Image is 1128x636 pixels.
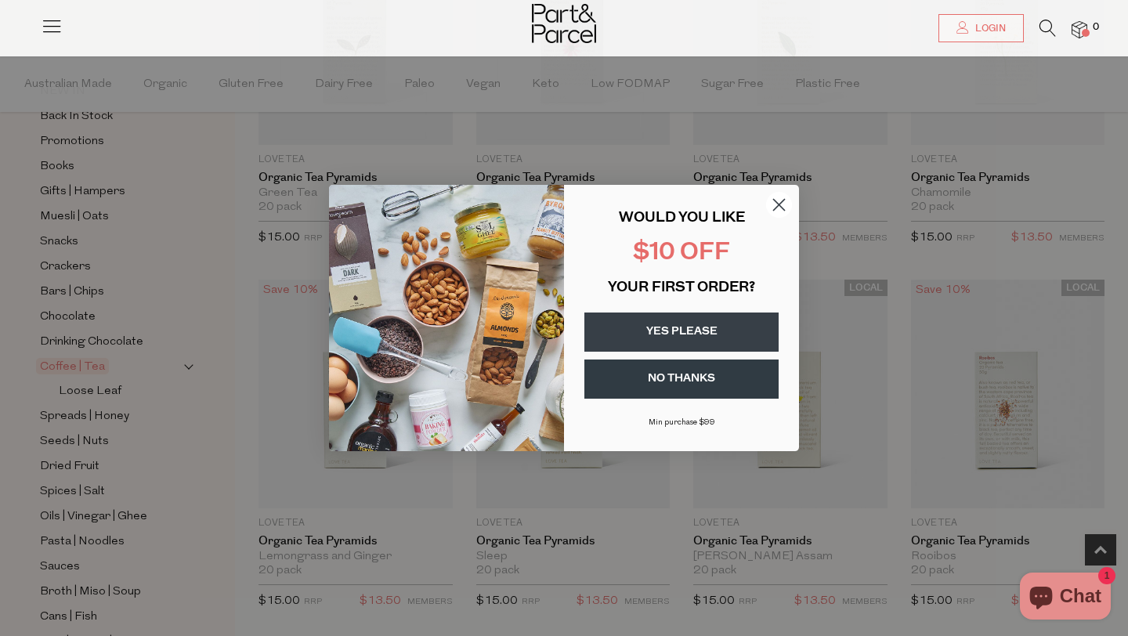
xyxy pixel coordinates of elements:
a: Login [938,14,1024,42]
span: Min purchase $99 [649,418,715,427]
img: 43fba0fb-7538-40bc-babb-ffb1a4d097bc.jpeg [329,185,564,451]
span: Login [971,22,1006,35]
inbox-online-store-chat: Shopify online store chat [1015,573,1115,623]
span: $10 OFF [633,241,730,266]
a: 0 [1072,21,1087,38]
button: NO THANKS [584,360,779,399]
img: Part&Parcel [532,4,596,43]
button: YES PLEASE [584,313,779,352]
span: 0 [1089,20,1103,34]
button: Close dialog [765,191,793,219]
span: YOUR FIRST ORDER? [608,281,755,295]
span: WOULD YOU LIKE [619,211,745,226]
